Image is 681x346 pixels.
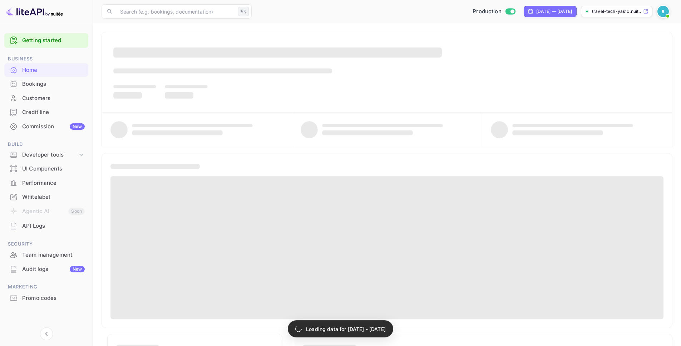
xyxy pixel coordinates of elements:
[4,92,88,105] a: Customers
[4,248,88,262] div: Team management
[536,8,572,15] div: [DATE] — [DATE]
[116,4,235,19] input: Search (e.g. bookings, documentation)
[22,94,85,103] div: Customers
[22,151,78,159] div: Developer tools
[4,291,88,305] div: Promo codes
[4,219,88,232] a: API Logs
[4,291,88,305] a: Promo codes
[22,36,85,45] a: Getting started
[40,327,53,340] button: Collapse navigation
[470,8,518,16] div: Switch to Sandbox mode
[22,165,85,173] div: UI Components
[22,66,85,74] div: Home
[4,120,88,133] a: CommissionNew
[4,140,88,148] span: Build
[4,240,88,248] span: Security
[4,283,88,291] span: Marketing
[6,6,63,17] img: LiteAPI logo
[22,265,85,273] div: Audit logs
[4,190,88,204] div: Whitelabel
[238,7,249,16] div: ⌘K
[4,55,88,63] span: Business
[473,8,502,16] span: Production
[4,190,88,203] a: Whitelabel
[4,63,88,77] div: Home
[4,77,88,91] div: Bookings
[70,266,85,272] div: New
[4,219,88,233] div: API Logs
[22,123,85,131] div: Commission
[4,248,88,261] a: Team management
[4,162,88,175] a: UI Components
[22,251,85,259] div: Team management
[4,77,88,90] a: Bookings
[4,149,88,161] div: Developer tools
[22,294,85,302] div: Promo codes
[4,105,88,119] a: Credit line
[4,176,88,189] a: Performance
[22,80,85,88] div: Bookings
[4,33,88,48] div: Getting started
[4,176,88,190] div: Performance
[4,162,88,176] div: UI Components
[70,123,85,130] div: New
[4,63,88,76] a: Home
[4,120,88,134] div: CommissionNew
[592,8,642,15] p: travel-tech-yas1c.nuit...
[22,108,85,117] div: Credit line
[306,325,386,333] p: Loading data for [DATE] - [DATE]
[22,179,85,187] div: Performance
[22,222,85,230] div: API Logs
[657,6,669,17] img: Revolut
[22,193,85,201] div: Whitelabel
[4,262,88,276] a: Audit logsNew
